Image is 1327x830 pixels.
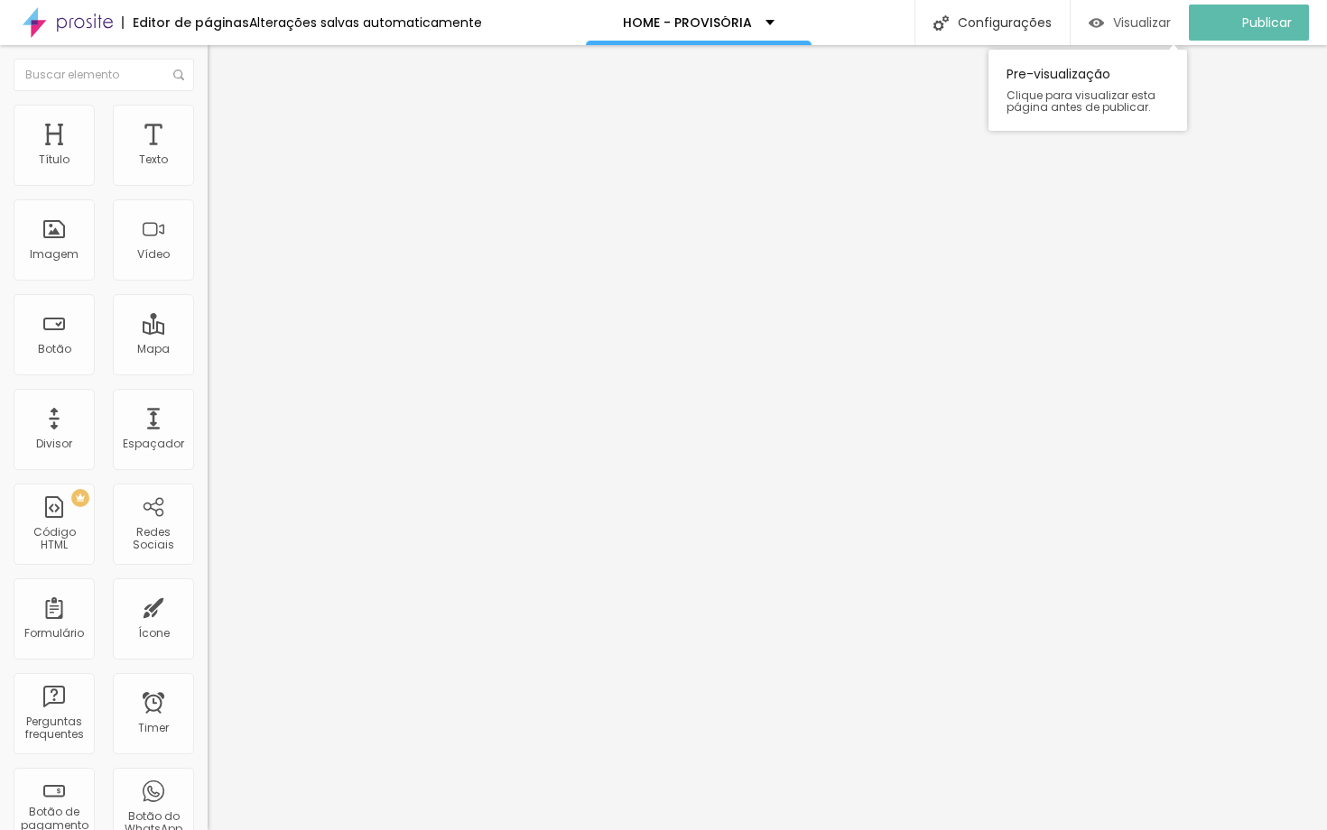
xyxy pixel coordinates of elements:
[24,627,84,640] div: Formulário
[36,438,72,450] div: Divisor
[249,16,482,29] div: Alterações salvas automaticamente
[1113,15,1171,30] span: Visualizar
[39,153,70,166] div: Título
[208,45,1327,830] iframe: Editor
[14,59,194,91] input: Buscar elemento
[623,16,752,29] p: HOME - PROVISÓRIA
[1071,5,1189,41] button: Visualizar
[1007,89,1169,113] span: Clique para visualizar esta página antes de publicar.
[1089,15,1104,31] img: view-1.svg
[139,153,168,166] div: Texto
[138,627,170,640] div: Ícone
[18,526,89,552] div: Código HTML
[122,16,249,29] div: Editor de páginas
[138,722,169,734] div: Timer
[1189,5,1309,41] button: Publicar
[988,50,1187,131] div: Pre-visualização
[137,343,170,355] div: Mapa
[18,715,89,742] div: Perguntas frequentes
[1242,15,1292,30] span: Publicar
[173,69,184,80] img: Icone
[117,526,189,552] div: Redes Sociais
[30,248,79,261] div: Imagem
[38,343,71,355] div: Botão
[933,15,949,31] img: Icone
[137,248,170,261] div: Vídeo
[123,438,184,450] div: Espaçador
